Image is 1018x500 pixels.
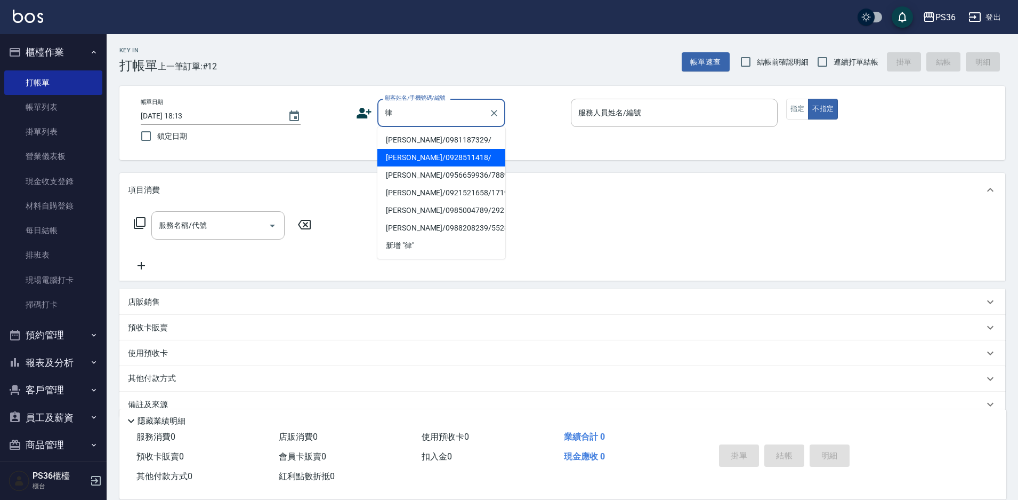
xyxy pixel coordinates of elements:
span: 業績合計 0 [564,432,605,442]
a: 排班表 [4,243,102,267]
span: 結帳前確認明細 [757,57,809,68]
li: [PERSON_NAME]/0928511418/ [377,149,505,166]
button: 櫃檯作業 [4,38,102,66]
button: Clear [487,106,502,121]
div: 預收卡販賣 [119,315,1005,340]
span: 服務消費 0 [136,432,175,442]
button: 資料設定 [4,459,102,487]
li: [PERSON_NAME]/0921521658/1719 [377,184,505,202]
h5: PS36櫃檯 [33,471,87,481]
button: save [892,6,913,28]
p: 其他付款方式 [128,373,181,385]
div: 店販銷售 [119,289,1005,315]
div: 使用預收卡 [119,340,1005,366]
div: 其他付款方式 [119,366,1005,392]
a: 掃碼打卡 [4,292,102,317]
button: 不指定 [808,99,838,120]
button: 報表及分析 [4,349,102,377]
p: 使用預收卡 [128,348,168,359]
button: PS36 [918,6,960,28]
button: 員工及薪資 [4,404,102,432]
span: 預收卡販賣 0 [136,451,184,462]
h3: 打帳單 [119,58,158,73]
div: PS36 [935,11,956,24]
span: 現金應收 0 [564,451,605,462]
button: 客戶管理 [4,376,102,404]
button: 預約管理 [4,321,102,349]
li: [PERSON_NAME]/0981187329/ [377,131,505,149]
input: YYYY/MM/DD hh:mm [141,107,277,125]
span: 上一筆訂單:#12 [158,60,217,73]
span: 紅利點數折抵 0 [279,471,335,481]
span: 其他付款方式 0 [136,471,192,481]
li: [PERSON_NAME]/0985004789/292 [377,202,505,219]
span: 使用預收卡 0 [422,432,469,442]
a: 現金收支登錄 [4,169,102,194]
p: 預收卡販賣 [128,322,168,334]
p: 項目消費 [128,185,160,196]
a: 營業儀表板 [4,144,102,169]
button: Choose date, selected date is 2025-09-07 [281,104,307,129]
p: 店販銷售 [128,297,160,308]
a: 每日結帳 [4,218,102,243]
p: 櫃台 [33,481,87,491]
li: 新增 "律" [377,237,505,255]
button: Open [264,217,281,234]
p: 隱藏業績明細 [138,416,185,427]
a: 材料自購登錄 [4,194,102,218]
a: 打帳單 [4,70,102,95]
span: 會員卡販賣 0 [279,451,326,462]
span: 連續打單結帳 [834,57,878,68]
button: 帳單速查 [682,52,730,72]
span: 鎖定日期 [157,131,187,142]
li: [PERSON_NAME]/0956659936/7889 [377,166,505,184]
span: 店販消費 0 [279,432,318,442]
a: 掛單列表 [4,120,102,144]
div: 項目消費 [119,173,1005,207]
button: 商品管理 [4,431,102,459]
a: 帳單列表 [4,95,102,120]
img: Logo [13,10,43,23]
img: Person [9,470,30,491]
label: 帳單日期 [141,98,163,106]
li: [PERSON_NAME]/0988208239/5528 [377,219,505,237]
span: 扣入金 0 [422,451,452,462]
h2: Key In [119,47,158,54]
label: 顧客姓名/手機號碼/編號 [385,94,446,102]
a: 現場電腦打卡 [4,268,102,292]
div: 備註及來源 [119,392,1005,417]
button: 指定 [786,99,809,120]
p: 備註及來源 [128,399,168,410]
button: 登出 [964,7,1005,27]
